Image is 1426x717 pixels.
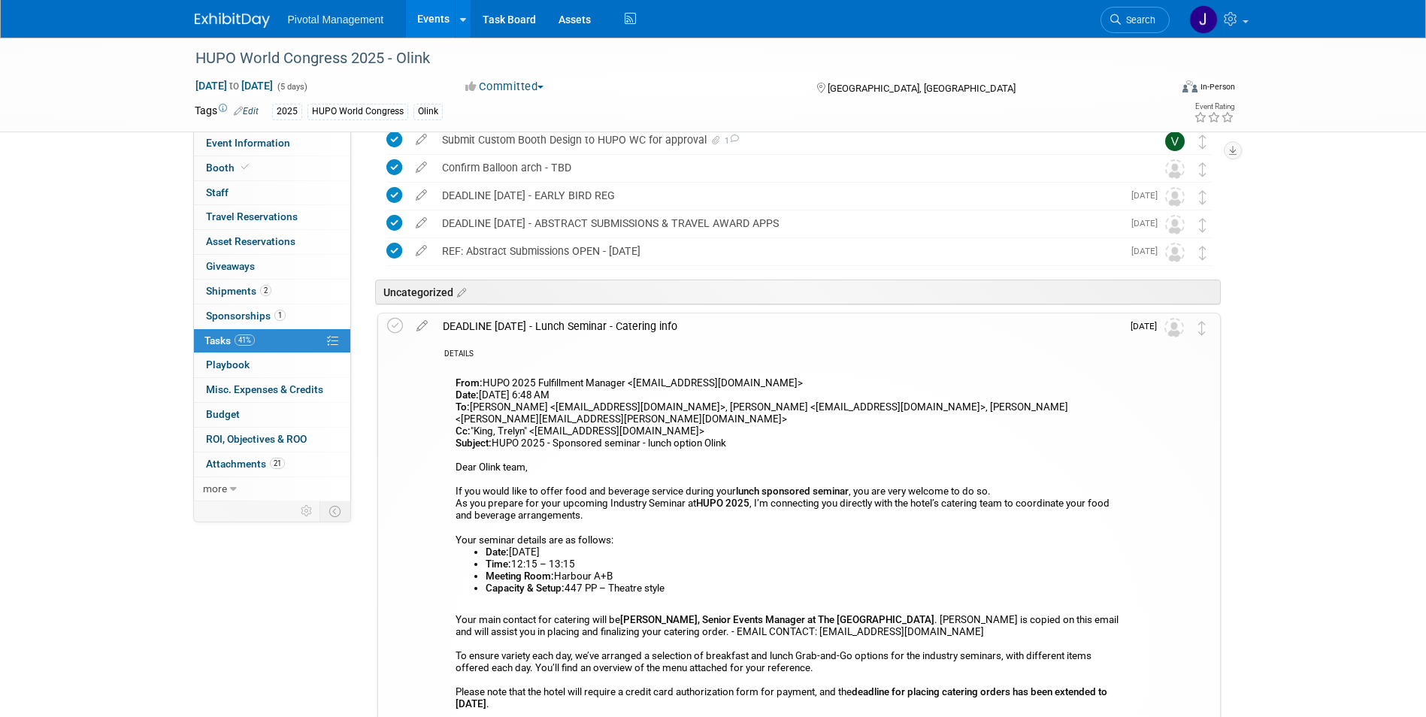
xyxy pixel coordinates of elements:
[206,260,255,272] span: Giveaways
[486,558,1122,570] li: 12:15 – 13:15
[206,210,298,222] span: Travel Reservations
[408,189,434,202] a: edit
[434,183,1122,208] div: DEADLINE [DATE] - EARLY BIRD REG
[194,428,350,452] a: ROI, Objectives & ROO
[1131,321,1164,331] span: [DATE]
[194,132,350,156] a: Event Information
[227,80,241,92] span: to
[235,334,255,346] span: 41%
[274,310,286,321] span: 1
[456,686,1107,709] b: deadline for placing catering orders has been extended to [DATE]
[195,13,270,28] img: ExhibitDay
[1081,78,1236,101] div: Event Format
[1194,103,1234,110] div: Event Rating
[1165,187,1185,207] img: Unassigned
[1199,135,1206,149] i: Move task
[206,162,252,174] span: Booth
[1131,246,1165,256] span: [DATE]
[408,161,434,174] a: edit
[456,389,479,401] b: Date:
[1121,14,1155,26] span: Search
[486,546,1122,558] li: [DATE]
[194,477,350,501] a: more
[272,104,302,120] div: 2025
[206,383,323,395] span: Misc. Expenses & Credits
[444,349,1122,362] div: DETAILS
[486,582,565,594] b: Capacity & Setup:
[194,230,350,254] a: Asset Reservations
[206,458,285,470] span: Attachments
[203,483,227,495] span: more
[1198,321,1206,335] i: Move task
[1131,218,1165,228] span: [DATE]
[194,255,350,279] a: Giveaways
[460,79,550,95] button: Committed
[206,358,250,371] span: Playbook
[453,284,466,299] a: Edit sections
[194,156,350,180] a: Booth
[206,186,229,198] span: Staff
[1199,218,1206,232] i: Move task
[722,136,739,146] span: 1
[260,285,271,296] span: 2
[270,458,285,469] span: 21
[434,127,1135,153] div: Submit Custom Booth Design to HUPO WC for approval
[241,163,249,171] i: Booth reservation complete
[456,437,492,449] b: Subject:
[1165,159,1185,179] img: Unassigned
[194,304,350,328] a: Sponsorships1
[194,378,350,402] a: Misc. Expenses & Credits
[408,244,434,258] a: edit
[294,501,320,521] td: Personalize Event Tab Strip
[195,79,274,92] span: [DATE] [DATE]
[1182,80,1197,92] img: Format-Inperson.png
[206,235,295,247] span: Asset Reservations
[194,181,350,205] a: Staff
[206,433,307,445] span: ROI, Objectives & ROO
[1165,215,1185,234] img: Unassigned
[204,334,255,346] span: Tasks
[456,377,483,389] b: From:
[1199,162,1206,177] i: Move task
[456,425,471,437] b: Cc:
[375,280,1221,304] div: Uncategorized
[408,133,434,147] a: edit
[1199,246,1206,260] i: Move task
[486,570,554,582] b: Meeting Room:
[206,310,286,322] span: Sponsorships
[434,210,1122,236] div: DEADLINE [DATE] - ABSTRACT SUBMISSIONS & TRAVEL AWARD APPS
[194,205,350,229] a: Travel Reservations
[1131,190,1165,201] span: [DATE]
[409,319,435,333] a: edit
[434,155,1135,180] div: Confirm Balloon arch - TBD
[194,353,350,377] a: Playbook
[276,82,307,92] span: (5 days)
[206,285,271,297] span: Shipments
[194,280,350,304] a: Shipments2
[736,486,849,497] b: lunch sponsored seminar
[206,137,290,149] span: Event Information
[1165,243,1185,262] img: Unassigned
[1189,5,1218,34] img: Jessica Gatton
[1101,7,1170,33] a: Search
[1165,132,1185,151] img: Valerie Weld
[234,106,259,116] a: Edit
[486,582,1122,594] li: 447 PP – Theatre style
[1199,190,1206,204] i: Move task
[434,238,1122,264] div: REF: Abstract Submissions OPEN - [DATE]
[486,570,1122,582] li: Harbour A+B
[194,403,350,427] a: Budget
[194,452,350,476] a: Attachments21
[828,83,1016,94] span: [GEOGRAPHIC_DATA], [GEOGRAPHIC_DATA]
[413,104,443,120] div: Olink
[408,216,434,230] a: edit
[206,408,240,420] span: Budget
[319,501,350,521] td: Toggle Event Tabs
[307,104,408,120] div: HUPO World Congress
[194,329,350,353] a: Tasks41%
[486,546,509,558] b: Date:
[288,14,384,26] span: Pivotal Management
[190,45,1147,72] div: HUPO World Congress 2025 - Olink
[435,313,1122,339] div: DEADLINE [DATE] - Lunch Seminar - Catering info
[195,103,259,120] td: Tags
